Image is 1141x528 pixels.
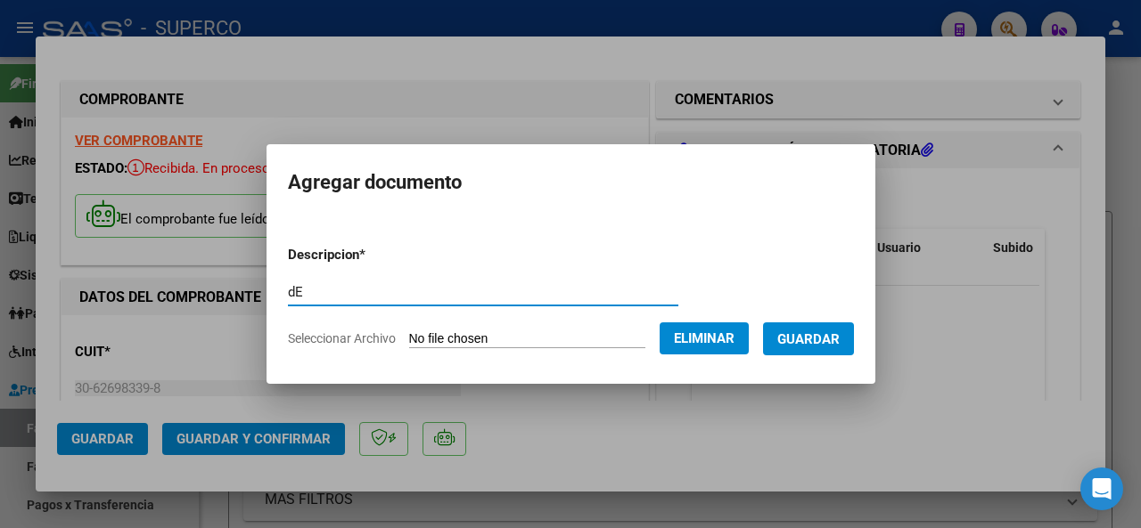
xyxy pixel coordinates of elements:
[1080,467,1123,510] div: Open Intercom Messenger
[288,166,854,199] h2: Agregar documento
[288,245,458,265] p: Descripcion
[674,330,735,346] span: Eliminar
[777,331,840,347] span: Guardar
[288,331,396,345] span: Seleccionar Archivo
[660,322,749,354] button: Eliminar
[763,322,854,355] button: Guardar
